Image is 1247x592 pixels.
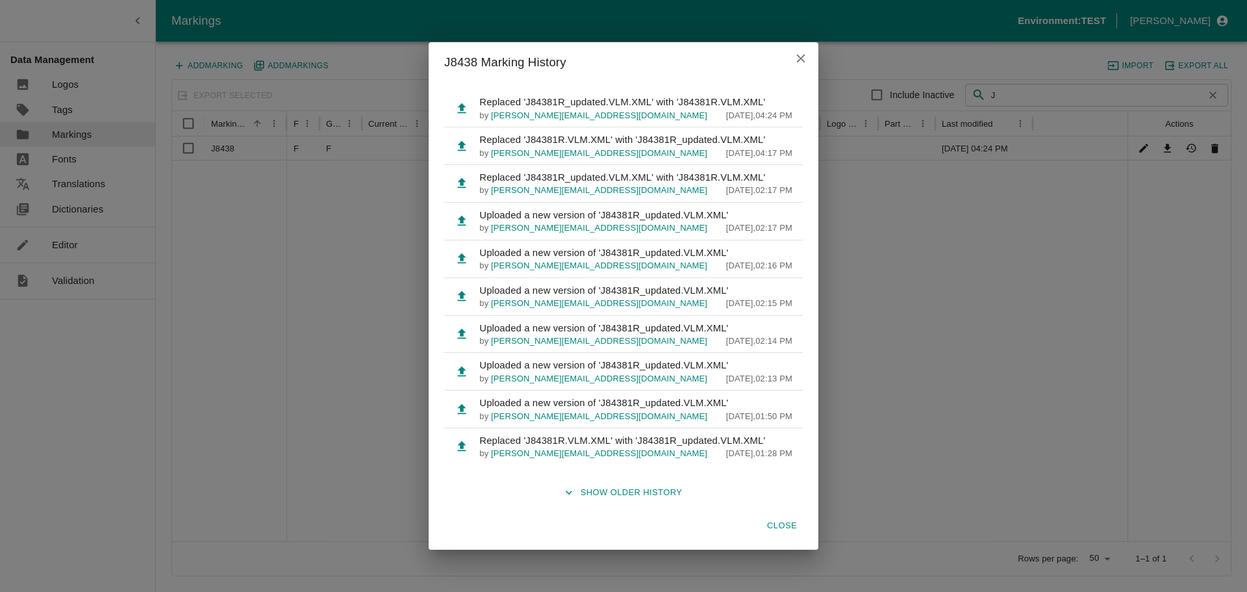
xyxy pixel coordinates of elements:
[479,396,792,410] p: Uploaded a new version of 'J84381R_updated.VLM.XML'
[491,448,707,458] span: [PERSON_NAME][EMAIL_ADDRESS][DOMAIN_NAME]
[479,433,792,448] p: Replaced 'J84381R.VLM.XML' with 'J84381R_updated.VLM.XML'
[479,373,707,385] p: by
[479,298,707,310] p: by
[479,358,792,372] p: Uploaded a new version of 'J84381R_updated.VLM.XML'
[726,448,792,460] p: [DATE] , 01:28 PM
[491,261,707,270] span: [PERSON_NAME][EMAIL_ADDRESS][DOMAIN_NAME]
[491,336,707,346] span: [PERSON_NAME][EMAIL_ADDRESS][DOMAIN_NAME]
[491,110,707,120] span: [PERSON_NAME][EMAIL_ADDRESS][DOMAIN_NAME]
[479,335,707,348] p: by
[788,46,813,71] button: close
[726,110,792,122] p: [DATE] , 04:24 PM
[429,42,818,83] h2: J8438 Marking History
[491,148,707,158] span: [PERSON_NAME][EMAIL_ADDRESS][DOMAIN_NAME]
[726,222,792,235] p: [DATE] , 02:17 PM
[726,185,792,197] p: [DATE] , 02:17 PM
[726,335,792,348] p: [DATE] , 02:14 PM
[491,223,707,233] span: [PERSON_NAME][EMAIL_ADDRESS][DOMAIN_NAME]
[479,208,792,222] p: Uploaded a new version of 'J84381R_updated.VLM.XML'
[726,298,792,310] p: [DATE] , 02:15 PM
[479,448,707,460] p: by
[479,133,792,147] p: Replaced 'J84381R.VLM.XML' with 'J84381R_updated.VLM.XML'
[479,283,792,298] p: Uploaded a new version of 'J84381R_updated.VLM.XML'
[491,185,707,195] span: [PERSON_NAME][EMAIL_ADDRESS][DOMAIN_NAME]
[479,246,792,260] p: Uploaded a new version of 'J84381R_updated.VLM.XML'
[761,515,803,537] button: Close
[479,260,707,272] p: by
[479,185,707,197] p: by
[479,321,792,335] p: Uploaded a new version of 'J84381R_updated.VLM.XML'
[726,373,792,385] p: [DATE] , 02:13 PM
[491,374,707,383] span: [PERSON_NAME][EMAIL_ADDRESS][DOMAIN_NAME]
[479,170,792,185] p: Replaced 'J84381R_updated.VLM.XML' with 'J84381R.VLM.XML'
[726,260,792,272] p: [DATE] , 02:16 PM
[726,411,792,423] p: [DATE] , 01:50 PM
[491,298,707,308] span: [PERSON_NAME][EMAIL_ADDRESS][DOMAIN_NAME]
[479,222,707,235] p: by
[479,148,707,160] p: by
[479,110,707,122] p: by
[479,95,792,109] p: Replaced 'J84381R_updated.VLM.XML' with 'J84381R.VLM.XML'
[479,411,707,423] p: by
[444,482,803,504] button: Show Older History
[726,148,792,160] p: [DATE] , 04:17 PM
[491,411,707,421] span: [PERSON_NAME][EMAIL_ADDRESS][DOMAIN_NAME]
